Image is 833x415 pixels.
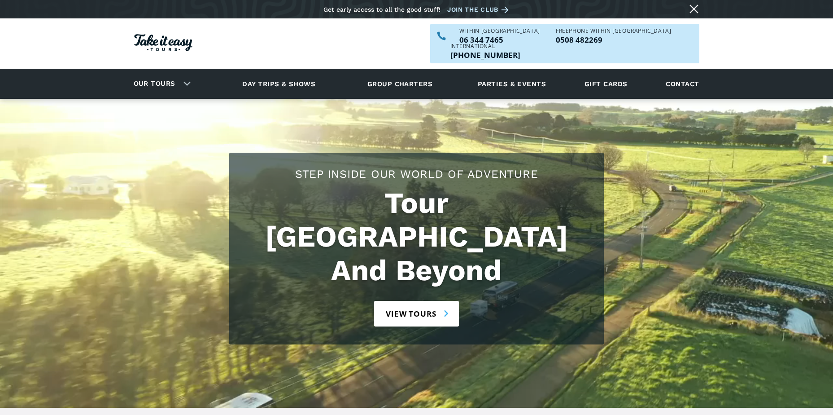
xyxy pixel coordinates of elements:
[450,51,520,59] a: Call us outside of NZ on +6463447465
[580,71,632,96] a: Gift cards
[374,301,459,327] a: View tours
[459,36,540,44] p: 06 344 7465
[134,34,192,51] img: Take it easy Tours logo
[356,71,444,96] a: Group charters
[450,51,520,59] p: [PHONE_NUMBER]
[556,28,671,34] div: Freephone WITHIN [GEOGRAPHIC_DATA]
[459,36,540,44] a: Call us within NZ on 063447465
[459,28,540,34] div: WITHIN [GEOGRAPHIC_DATA]
[687,2,701,16] a: Close message
[447,4,512,15] a: Join the club
[473,71,550,96] a: Parties & events
[134,30,192,58] a: Homepage
[238,186,595,287] h1: Tour [GEOGRAPHIC_DATA] And Beyond
[450,44,520,49] div: International
[231,71,327,96] a: Day trips & shows
[556,36,671,44] a: Call us freephone within NZ on 0508482269
[127,73,182,94] a: Our tours
[238,166,595,182] h2: Step Inside Our World Of Adventure
[323,6,440,13] div: Get early access to all the good stuff!
[123,71,198,96] div: Our tours
[556,36,671,44] p: 0508 482269
[661,71,703,96] a: Contact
